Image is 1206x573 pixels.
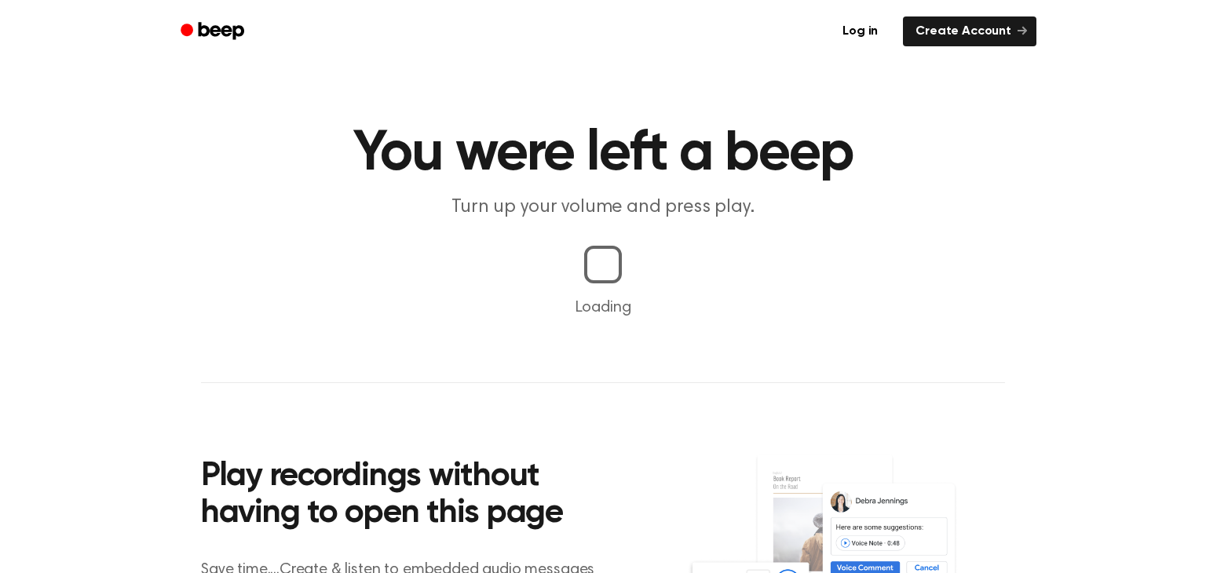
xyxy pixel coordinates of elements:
[201,458,624,533] h2: Play recordings without having to open this page
[201,126,1005,182] h1: You were left a beep
[903,16,1036,46] a: Create Account
[19,296,1187,319] p: Loading
[170,16,258,47] a: Beep
[301,195,904,221] p: Turn up your volume and press play.
[827,13,894,49] a: Log in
